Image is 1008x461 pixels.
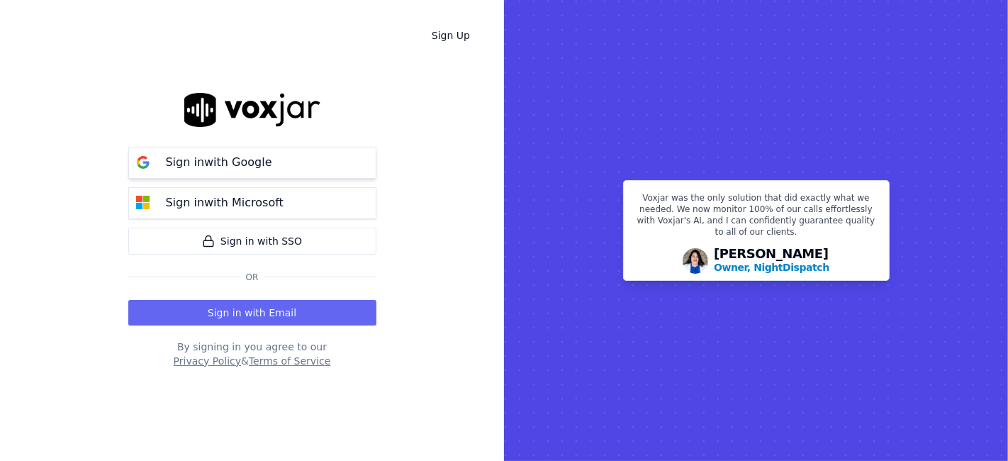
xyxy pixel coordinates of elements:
p: Sign in with Google [166,154,272,171]
div: [PERSON_NAME] [714,248,829,274]
img: google Sign in button [129,148,157,177]
p: Owner, NightDispatch [714,260,829,274]
span: Or [240,272,264,283]
button: Sign inwith Microsoft [128,187,376,219]
a: Sign Up [420,23,481,48]
a: Sign in with SSO [128,228,376,255]
img: microsoft Sign in button [129,189,157,217]
p: Sign in with Microsoft [166,194,284,211]
img: logo [184,93,320,126]
p: Voxjar was the only solution that did exactly what we needed. We now monitor 100% of our calls ef... [632,192,880,243]
button: Terms of Service [249,354,330,368]
button: Sign in with Email [128,300,376,326]
button: Privacy Policy [174,354,241,368]
button: Sign inwith Google [128,147,376,179]
img: Avatar [683,248,708,274]
div: By signing in you agree to our & [128,340,376,368]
